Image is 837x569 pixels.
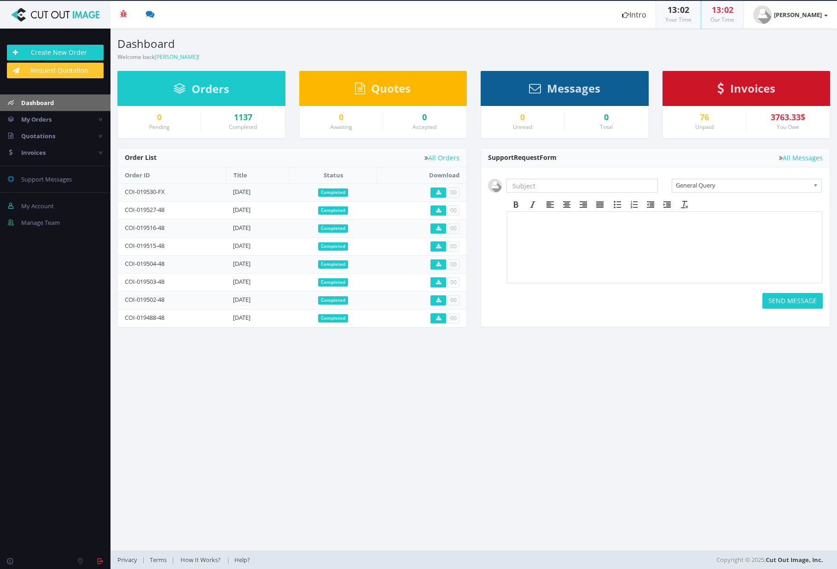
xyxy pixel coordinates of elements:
[571,113,641,122] div: 0
[413,123,436,131] small: Accepted
[355,86,411,94] a: Quotes
[777,123,799,131] small: You Owe
[670,113,739,122] div: 76
[609,199,626,211] div: Bullet list
[779,154,823,161] a: All Messages
[774,11,822,19] strong: [PERSON_NAME]
[716,555,823,564] span: Copyright © 2025,
[488,153,557,162] span: Support Form
[117,53,199,61] small: Welcome back !
[233,223,250,232] a: [DATE]
[390,113,459,122] a: 0
[730,81,775,96] span: Invoices
[145,556,171,564] a: Terms
[680,4,689,15] span: 02
[174,556,227,564] a: How It Works?
[508,199,524,211] div: Bold
[21,218,60,227] span: Manage Team
[233,277,250,286] a: [DATE]
[600,123,613,131] small: Total
[488,113,557,122] a: 0
[125,259,164,268] a: COI-019504-48
[174,87,229,95] a: Orders
[488,179,502,193] img: user_default.jpg
[318,296,348,305] span: Completed
[766,556,823,564] a: Cut Out Image, Inc.
[659,199,675,211] div: Increase indent
[149,123,170,131] small: Pending
[668,4,677,15] span: 13
[7,8,104,22] img: Cut Out Image
[21,202,54,210] span: My Account
[558,199,575,211] div: Align center
[117,556,142,564] a: Privacy
[117,38,467,50] h3: Dashboard
[125,313,164,322] a: COI-019488-48
[677,4,680,15] span: :
[721,4,724,15] span: :
[125,113,194,122] a: 0
[626,199,642,211] div: Numbered list
[125,223,164,232] a: COI-019516-48
[642,199,659,211] div: Decrease indent
[695,123,714,131] small: Unpaid
[192,81,229,96] span: Orders
[506,179,658,193] input: Subject
[233,205,250,214] a: [DATE]
[318,278,348,287] span: Completed
[676,199,693,211] div: Clear formatting
[233,259,250,268] a: [DATE]
[125,188,165,196] a: COI-019530-FX
[613,1,656,29] a: Intro
[318,206,348,215] span: Completed
[226,167,289,183] th: Title
[21,99,54,107] span: Dashboard
[208,113,278,122] a: 1137
[753,113,823,122] div: 3763.33$
[318,260,348,269] span: Completed
[676,179,810,191] span: General Query
[21,115,52,123] span: My Orders
[230,556,255,564] a: Help?
[717,86,775,94] a: Invoices
[529,86,600,94] a: Messages
[233,295,250,304] a: [DATE]
[125,205,164,214] a: COI-019527-48
[371,81,411,96] span: Quotes
[710,16,734,23] small: Our Time
[547,81,600,96] span: Messages
[155,53,198,61] a: [PERSON_NAME]
[7,45,104,60] a: Create New Order
[289,167,377,183] th: Status
[514,153,540,162] span: Request
[229,123,257,131] small: Completed
[125,153,157,162] span: Order List
[125,277,164,286] a: COI-019503-48
[233,188,250,196] a: [DATE]
[125,241,164,250] a: COI-019515-48
[330,123,352,131] small: Awaiting
[125,295,164,304] a: COI-019502-48
[575,199,592,211] div: Align right
[712,4,721,15] span: 13
[762,293,823,309] button: SEND MESSAGE
[233,313,250,322] a: [DATE]
[318,242,348,251] span: Completed
[307,113,376,122] a: 0
[318,224,348,233] span: Completed
[724,4,733,15] span: 02
[592,199,608,211] div: Justify
[744,1,837,29] a: [PERSON_NAME]
[180,556,221,564] span: How It Works?
[21,175,72,183] span: Support Messages
[753,6,772,24] img: user_default.jpg
[507,212,822,283] iframe: Rich Text Area. Press ALT-F9 for menu. Press ALT-F10 for toolbar. Press ALT-0 for help
[665,16,692,23] small: Your Time
[21,148,46,157] span: Invoices
[424,154,459,161] a: All Orders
